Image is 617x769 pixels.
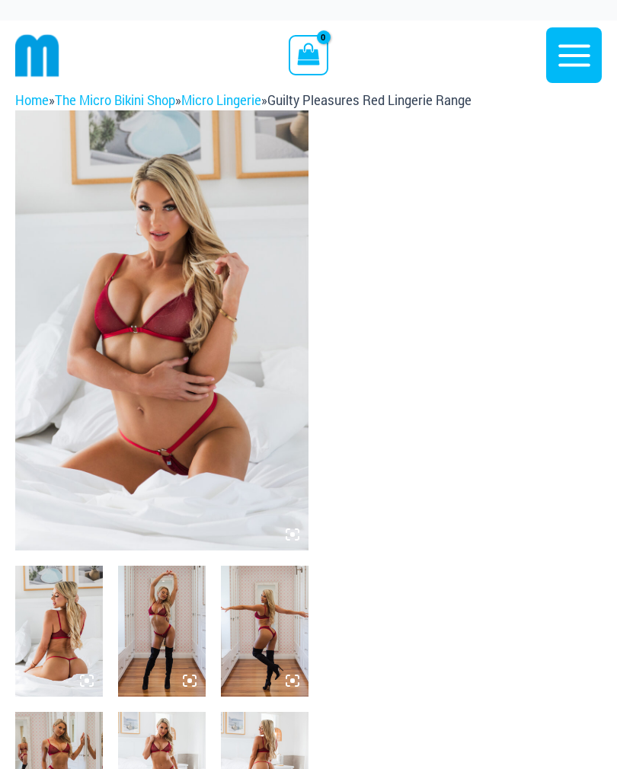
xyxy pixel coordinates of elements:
[55,92,175,108] a: The Micro Bikini Shop
[181,92,261,108] a: Micro Lingerie
[118,566,206,697] img: Guilty Pleasures Red 1045 Bra 6045 Thong
[15,34,59,78] img: cropped mm emblem
[15,566,103,697] img: Guilty Pleasures Red 1045 Bra 689 Micro
[15,92,472,108] span: » » »
[221,566,308,697] img: Guilty Pleasures Red 1045 Bra 6045 Thong
[289,35,328,75] a: View Shopping Cart, empty
[267,92,472,108] span: Guilty Pleasures Red Lingerie Range
[15,92,49,108] a: Home
[15,110,308,550] img: Guilty Pleasures Red 1045 Bra 689 Micro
